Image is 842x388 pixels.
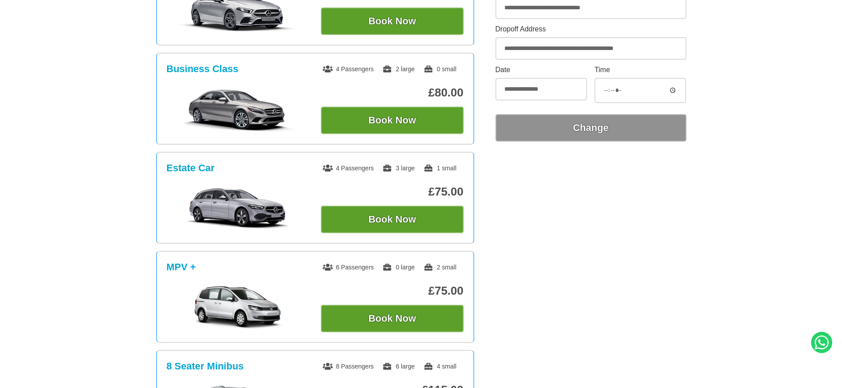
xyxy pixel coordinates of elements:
[321,86,464,100] p: £80.00
[594,66,686,73] label: Time
[171,285,304,330] img: MPV +
[423,363,456,370] span: 4 small
[321,8,464,35] button: Book Now
[167,361,244,372] h3: 8 Seater Minibus
[323,65,374,73] span: 4 Passengers
[423,264,456,271] span: 2 small
[382,264,415,271] span: 0 large
[321,107,464,134] button: Book Now
[171,186,304,230] img: Estate Car
[321,206,464,233] button: Book Now
[167,261,196,273] h3: MPV +
[382,165,415,172] span: 3 large
[382,65,415,73] span: 2 large
[321,305,464,332] button: Book Now
[423,165,456,172] span: 1 small
[321,185,464,199] p: £75.00
[323,165,374,172] span: 4 Passengers
[323,264,374,271] span: 6 Passengers
[382,363,415,370] span: 6 large
[423,65,456,73] span: 0 small
[495,114,686,142] button: Change
[495,26,686,33] label: Dropoff Address
[321,284,464,298] p: £75.00
[495,66,587,73] label: Date
[167,63,239,75] h3: Business Class
[323,363,374,370] span: 8 Passengers
[171,87,304,131] img: Business Class
[167,162,215,174] h3: Estate Car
